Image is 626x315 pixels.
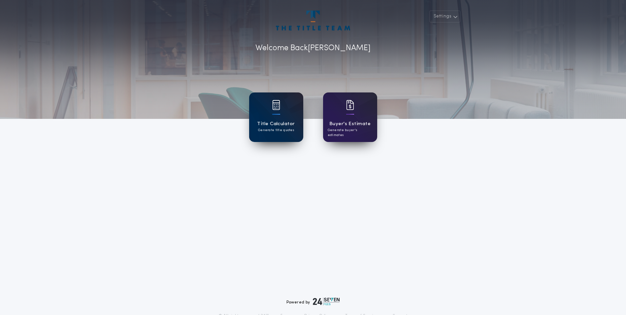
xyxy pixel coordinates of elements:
[255,42,371,54] p: Welcome Back [PERSON_NAME]
[249,92,303,142] a: card iconTitle CalculatorGenerate title quotes
[328,128,373,138] p: Generate buyer's estimates
[272,100,280,110] img: card icon
[313,297,340,305] img: logo
[329,120,371,128] h1: Buyer's Estimate
[258,128,294,133] p: Generate title quotes
[257,120,295,128] h1: Title Calculator
[346,100,354,110] img: card icon
[429,11,460,22] button: Settings
[286,297,340,305] div: Powered by
[323,92,377,142] a: card iconBuyer's EstimateGenerate buyer's estimates
[276,11,350,30] img: account-logo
